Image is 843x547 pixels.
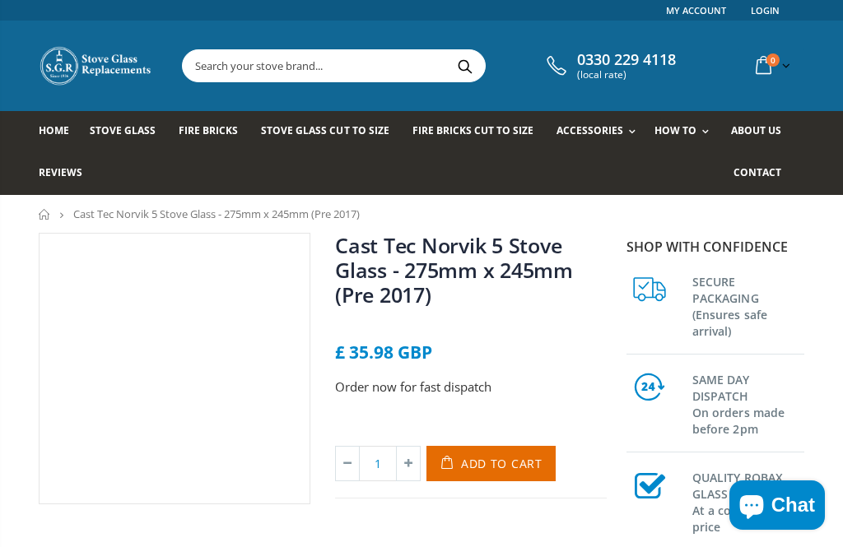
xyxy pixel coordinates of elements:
span: How To [654,123,696,137]
h3: SECURE PACKAGING (Ensures safe arrival) [692,271,804,340]
p: Order now for fast dispatch [335,378,607,396]
a: Cast Tec Norvik 5 Stove Glass - 275mm x 245mm (Pre 2017) [335,231,573,308]
span: Fire Bricks [179,123,238,137]
inbox-online-store-chat: Shopify online store chat [724,480,830,534]
span: About us [731,123,781,137]
p: Shop with confidence [626,237,804,257]
a: Stove Glass [90,111,168,153]
span: 0 [766,53,780,67]
a: Reviews [39,153,95,195]
a: 0 [749,49,794,81]
span: Reviews [39,165,82,179]
a: Stove Glass Cut To Size [261,111,401,153]
span: Contact [734,165,781,179]
button: Search [446,50,483,81]
h3: SAME DAY DISPATCH On orders made before 2pm [692,369,804,438]
a: Fire Bricks Cut To Size [412,111,546,153]
a: Fire Bricks [179,111,250,153]
img: Stove Glass Replacement [39,45,154,86]
span: Fire Bricks Cut To Size [412,123,533,137]
a: About us [731,111,794,153]
span: Cast Tec Norvik 5 Stove Glass - 275mm x 245mm (Pre 2017) [73,206,360,221]
span: £ 35.98 GBP [335,341,432,364]
input: Search your stove brand... [183,50,636,81]
h3: QUALITY ROBAX GLASS At a competitive price [692,466,804,535]
span: Stove Glass Cut To Size [261,123,389,137]
span: Home [39,123,69,137]
button: Add to Cart [426,446,556,481]
a: Home [39,209,51,220]
span: Add to Cart [461,456,543,471]
a: Home [39,111,82,153]
a: Accessories [557,111,644,153]
a: Contact [734,153,794,195]
span: Accessories [557,123,623,137]
span: Stove Glass [90,123,156,137]
a: How To [654,111,717,153]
